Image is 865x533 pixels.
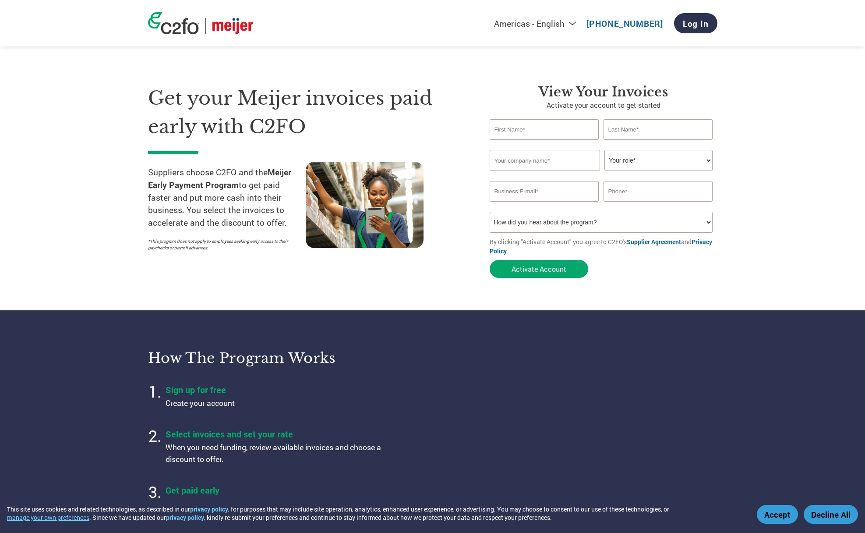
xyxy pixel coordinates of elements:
[166,428,385,440] h4: Select invoices and set your rate
[757,505,798,524] button: Accept
[604,181,713,202] input: Phone*
[490,260,588,278] button: Activate Account
[604,203,713,208] div: Inavlid Phone Number
[490,203,599,208] div: Inavlid Email Address
[148,12,199,34] img: c2fo logo
[166,442,385,465] p: When you need funding, review available invoices and choose a discount to offer.
[604,150,713,171] select: Title/Role
[604,141,713,146] div: Invalid last name or last name is too long
[490,181,599,202] input: Invalid Email format
[490,172,713,178] div: Invalid company name or company name is too long
[190,505,228,513] a: privacy policy
[166,398,385,409] p: Create your account
[490,141,599,146] div: Invalid first name or first name is too long
[490,238,712,255] a: Privacy Policy
[166,513,204,522] a: privacy policy
[490,237,717,256] p: By clicking "Activate Account" you agree to C2FO's and
[166,484,385,496] h4: Get paid early
[627,238,681,246] a: Supplier Agreement
[490,100,717,110] p: Activate your account to get started
[604,119,713,140] input: Last Name*
[148,238,297,251] p: *This program does not apply to employees seeking early access to their paychecks or payroll adva...
[674,13,717,33] a: Log In
[804,505,858,524] button: Decline All
[7,513,89,522] button: manage your own preferences
[148,349,422,367] h3: How the program works
[166,384,385,395] h4: Sign up for free
[148,166,306,229] p: Suppliers choose C2FO and the to get paid faster and put more cash into their business. You selec...
[490,119,599,140] input: First Name*
[148,167,291,190] strong: Meijer Early Payment Program
[490,84,717,100] h3: View Your Invoices
[148,84,463,141] h1: Get your Meijer invoices paid early with C2FO
[7,505,744,522] div: This site uses cookies and related technologies, as described in our , for purposes that may incl...
[212,18,253,34] img: Meijer
[306,162,424,248] img: supply chain worker
[586,18,663,29] a: [PHONE_NUMBER]
[490,150,600,171] input: Your company name*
